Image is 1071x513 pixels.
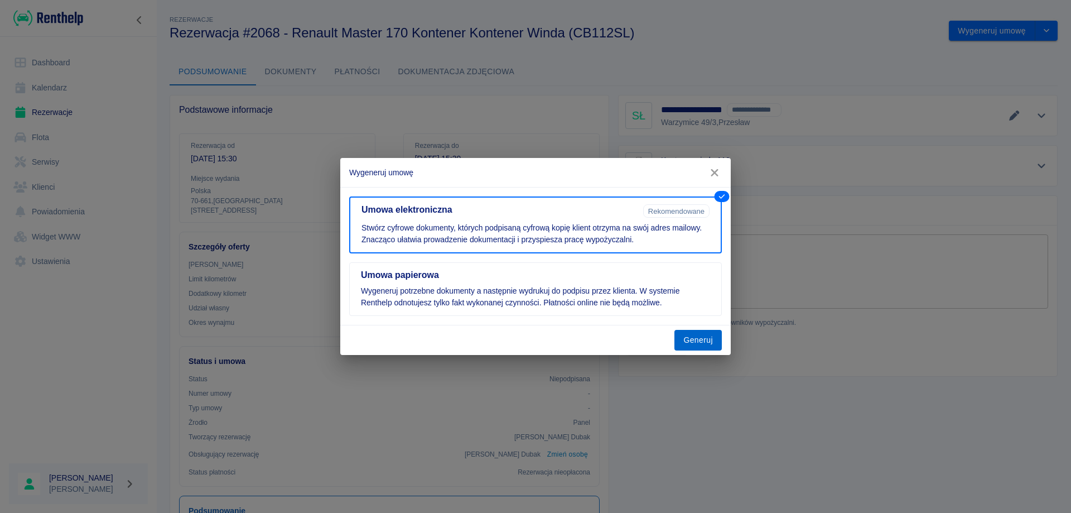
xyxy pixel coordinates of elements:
[349,196,722,253] button: Umowa elektronicznaRekomendowaneStwórz cyfrowe dokumenty, których podpisaną cyfrową kopię klient ...
[361,270,710,281] h5: Umowa papierowa
[349,262,722,316] button: Umowa papierowaWygeneruj potrzebne dokumenty a następnie wydrukuj do podpisu przez klienta. W sys...
[361,204,639,215] h5: Umowa elektroniczna
[361,222,710,246] p: Stwórz cyfrowe dokumenty, których podpisaną cyfrową kopię klient otrzyma na swój adres mailowy. Z...
[340,158,731,187] h2: Wygeneruj umowę
[674,330,722,351] button: Generuj
[644,207,709,215] span: Rekomendowane
[361,285,710,309] p: Wygeneruj potrzebne dokumenty a następnie wydrukuj do podpisu przez klienta. W systemie Renthelp ...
